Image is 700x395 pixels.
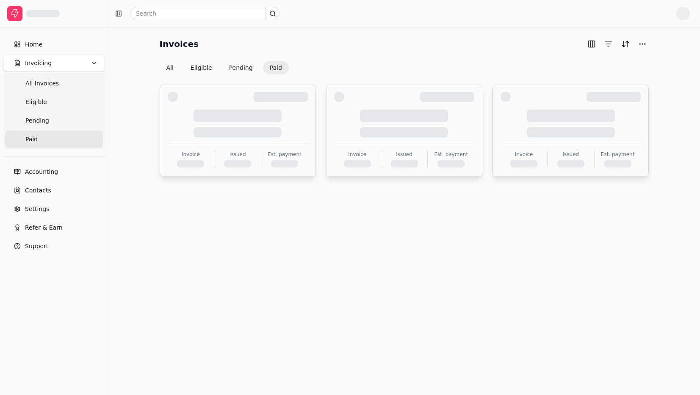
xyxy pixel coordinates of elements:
[348,151,366,158] div: Invoice
[230,151,246,158] div: Issued
[160,61,289,74] div: Invoice filter options
[3,200,105,217] a: Settings
[3,163,105,180] a: Accounting
[25,242,48,251] span: Support
[25,98,47,107] span: Eligible
[3,36,105,53] a: Home
[182,151,200,158] div: Invoice
[222,61,260,74] button: Pending
[515,151,533,158] div: Invoice
[3,219,105,236] button: Refer & Earn
[619,37,632,51] button: Sort
[25,116,49,125] span: Pending
[5,75,103,92] a: All Invoices
[3,182,105,199] a: Contacts
[5,112,103,129] a: Pending
[3,238,105,255] button: Support
[25,186,51,195] span: Contacts
[263,61,289,74] button: Paid
[434,151,468,158] div: Est. payment
[160,37,199,51] h2: Invoices
[25,59,52,68] span: Invoicing
[5,131,103,148] a: Paid
[563,151,579,158] div: Issued
[636,37,649,51] button: More
[25,167,58,176] span: Accounting
[396,151,412,158] div: Issued
[25,223,63,232] span: Refer & Earn
[130,7,279,20] input: Search
[25,205,49,214] span: Settings
[25,135,38,144] span: Paid
[25,40,42,49] span: Home
[25,79,59,88] span: All Invoices
[5,93,103,110] a: Eligible
[601,151,635,158] div: Est. payment
[184,61,219,74] button: Eligible
[268,151,302,158] div: Est. payment
[160,61,180,74] button: All
[3,55,105,71] button: Invoicing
